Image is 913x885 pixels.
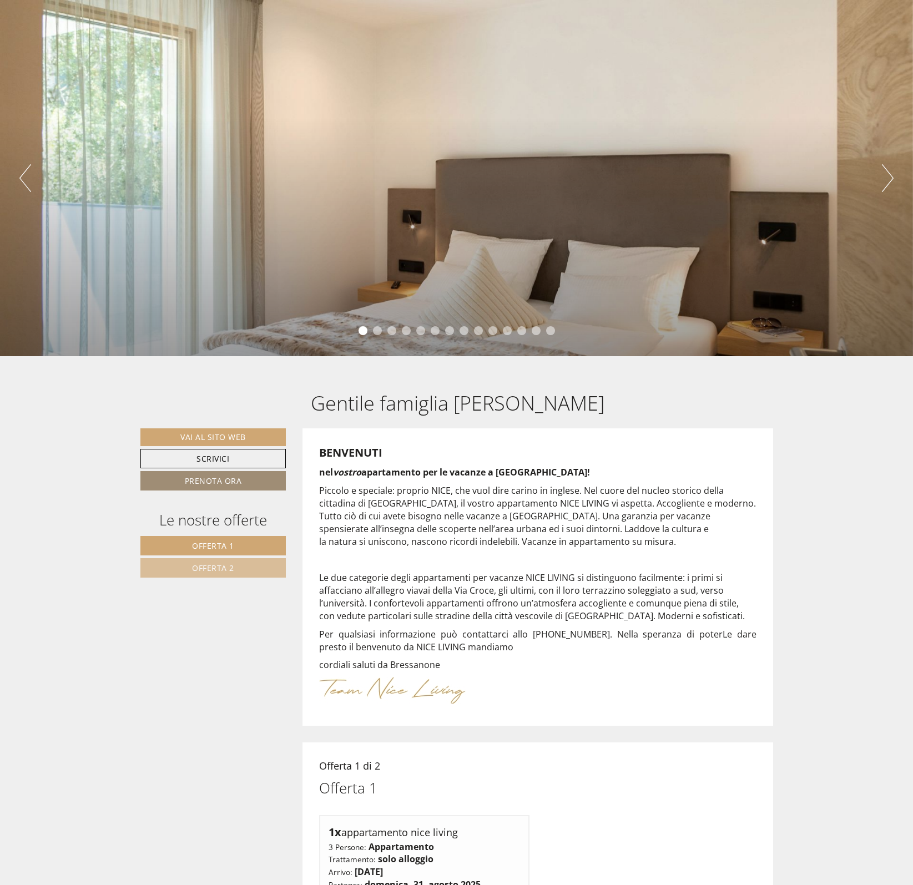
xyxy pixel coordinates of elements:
[192,540,234,551] span: Offerta 1
[319,466,590,478] strong: nel apartamento per le vacanze a [GEOGRAPHIC_DATA]!
[319,628,756,654] p: Per qualsiasi informazione può contattarci allo [PHONE_NUMBER]. Nella speranza di poterLe dare pr...
[319,778,377,798] div: Offerta 1
[355,866,383,878] b: [DATE]
[140,510,286,530] div: Le nostre offerte
[329,867,352,877] small: Arrivo:
[140,449,286,468] a: Scrivici
[329,854,376,864] small: Trattamento:
[319,759,380,772] span: Offerta 1 di 2
[329,825,341,840] b: 1x
[319,659,756,671] p: cordiali saluti da Bressanone
[19,164,31,192] button: Previous
[533,557,542,565] img: image
[192,563,234,573] span: Offerta 2
[369,841,434,853] b: Appartamento
[378,853,433,865] b: solo alloggio
[882,164,894,192] button: Next
[333,466,361,478] em: vostro
[140,471,286,490] a: Prenota ora
[319,677,466,704] img: image
[329,825,520,841] div: appartamento nice living
[319,484,756,548] p: Piccolo e speciale: proprio NICE, che vuol dire carino in inglese. Nel cuore del nucleo storico d...
[319,572,756,622] p: Le due categorie degli appartamenti per vacanze NICE LIVING si distinguono facilmente: i primi si...
[311,392,604,414] h1: Gentile famiglia [PERSON_NAME]
[140,428,286,446] a: Vai al sito web
[319,445,382,460] span: BENVENUTI
[329,842,366,852] small: 3 Persone:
